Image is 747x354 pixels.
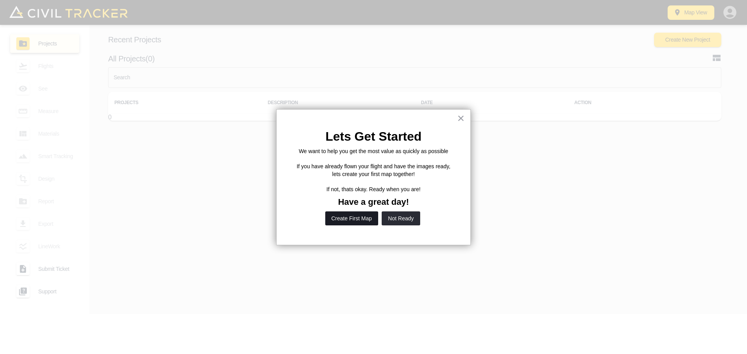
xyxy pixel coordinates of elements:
[292,129,455,144] p: Lets Get Started
[292,197,455,207] p: Have a great day!
[292,148,455,155] p: We want to help you get the most value as quickly as possible
[292,186,455,194] p: If not, thats okay. Ready when you are!
[457,112,465,124] button: Close
[325,211,378,225] button: Create First Map
[292,163,455,178] p: If you have already flown your flight and have the images ready, lets create your first map toget...
[382,211,420,225] button: Not Ready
